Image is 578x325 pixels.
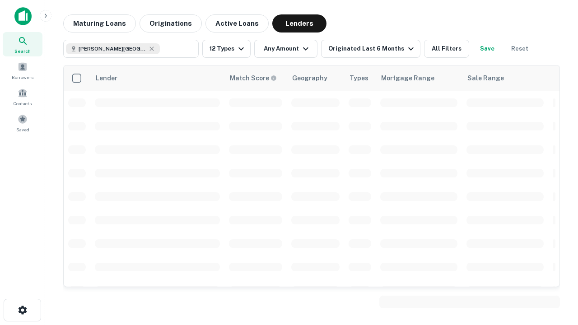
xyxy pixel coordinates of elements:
button: Maturing Loans [63,14,136,32]
span: Saved [16,126,29,133]
th: Mortgage Range [376,65,462,91]
button: Reset [505,40,534,58]
th: Geography [287,65,344,91]
span: Search [14,47,31,55]
button: Save your search to get updates of matches that match your search criteria. [473,40,502,58]
span: Borrowers [12,74,33,81]
span: Contacts [14,100,32,107]
button: Active Loans [205,14,269,32]
button: All Filters [424,40,469,58]
button: Originations [140,14,202,32]
a: Saved [3,111,42,135]
a: Search [3,32,42,56]
button: Any Amount [254,40,317,58]
div: Sale Range [467,73,504,84]
img: capitalize-icon.png [14,7,32,25]
span: [PERSON_NAME][GEOGRAPHIC_DATA], [GEOGRAPHIC_DATA] [79,45,146,53]
div: Originated Last 6 Months [328,43,416,54]
iframe: Chat Widget [533,224,578,267]
div: Capitalize uses an advanced AI algorithm to match your search with the best lender. The match sco... [230,73,277,83]
a: Contacts [3,84,42,109]
th: Types [344,65,376,91]
th: Lender [90,65,224,91]
button: 12 Types [202,40,251,58]
div: Mortgage Range [381,73,434,84]
th: Sale Range [462,65,548,91]
div: Types [350,73,368,84]
h6: Match Score [230,73,275,83]
a: Borrowers [3,58,42,83]
th: Capitalize uses an advanced AI algorithm to match your search with the best lender. The match sco... [224,65,287,91]
div: Geography [292,73,327,84]
button: Originated Last 6 Months [321,40,420,58]
button: Lenders [272,14,326,32]
div: Lender [96,73,117,84]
